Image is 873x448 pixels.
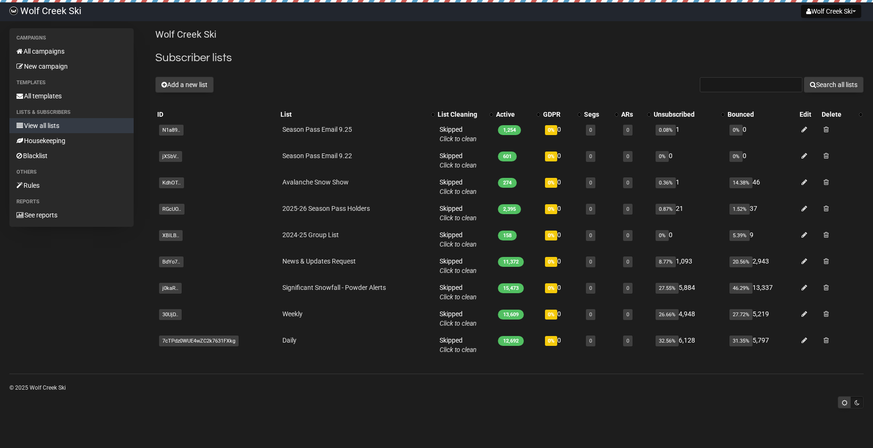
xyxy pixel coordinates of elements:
[619,108,652,121] th: ARs: No sort applied, activate to apply an ascending sort
[726,332,798,358] td: 5,797
[726,200,798,226] td: 37
[541,200,582,226] td: 0
[545,257,557,267] span: 0%
[626,312,629,318] a: 0
[9,7,18,15] img: b8a1e34ad8b70b86f908001b9dc56f97
[726,279,798,305] td: 13,337
[440,320,477,327] a: Click to clean
[9,77,134,88] li: Templates
[9,167,134,178] li: Others
[440,214,477,222] a: Click to clean
[159,230,183,241] span: XBILB..
[652,226,726,253] td: 0
[589,312,592,318] a: 0
[729,177,753,188] span: 14.38%
[9,32,134,44] li: Campaigns
[800,110,818,119] div: Edit
[440,293,477,301] a: Click to clean
[155,77,214,93] button: Add a new list
[159,177,184,188] span: KdhOT..
[440,178,477,195] span: Skipped
[498,125,521,135] span: 1,254
[626,285,629,291] a: 0
[726,147,798,174] td: 0
[440,336,477,353] span: Skipped
[282,231,339,239] a: 2024-25 Group List
[9,118,134,133] a: View all lists
[159,204,184,215] span: RGcUO..
[282,205,370,212] a: 2025-26 Season Pass Holders
[652,253,726,279] td: 1,093
[282,178,349,186] a: Avalanche Snow Show
[9,44,134,59] a: All campaigns
[498,257,524,267] span: 11,372
[498,152,517,161] span: 601
[436,108,494,121] th: List Cleaning: No sort applied, activate to apply an ascending sort
[155,49,864,66] h2: Subscriber lists
[652,332,726,358] td: 6,128
[822,110,854,119] div: Delete
[726,121,798,147] td: 0
[656,204,676,215] span: 0.87%
[801,5,861,18] button: Wolf Creek Ski
[440,267,477,274] a: Click to clean
[9,148,134,163] a: Blacklist
[820,108,864,121] th: Delete: No sort applied, activate to apply an ascending sort
[589,153,592,160] a: 0
[545,283,557,293] span: 0%
[656,125,676,136] span: 0.08%
[159,256,184,267] span: BdYo7..
[541,305,582,332] td: 0
[440,231,477,248] span: Skipped
[656,177,676,188] span: 0.36%
[626,206,629,212] a: 0
[589,180,592,186] a: 0
[282,310,303,318] a: Weekly
[652,174,726,200] td: 1
[438,110,485,119] div: List Cleaning
[656,309,679,320] span: 26.66%
[541,332,582,358] td: 0
[626,153,629,160] a: 0
[541,108,582,121] th: GDPR: No sort applied, activate to apply an ascending sort
[279,108,436,121] th: List: No sort applied, activate to apply an ascending sort
[282,284,386,291] a: Significant Snowfall - Powder Alerts
[440,135,477,143] a: Click to clean
[652,200,726,226] td: 21
[726,226,798,253] td: 9
[726,174,798,200] td: 46
[159,151,182,162] span: jXSbV..
[545,204,557,214] span: 0%
[498,178,517,188] span: 274
[656,151,669,162] span: 0%
[9,178,134,193] a: Rules
[440,346,477,353] a: Click to clean
[440,126,477,143] span: Skipped
[728,110,796,119] div: Bounced
[9,196,134,208] li: Reports
[621,110,642,119] div: ARs
[157,110,277,119] div: ID
[282,126,352,133] a: Season Pass Email 9.25
[652,121,726,147] td: 1
[626,232,629,239] a: 0
[282,257,356,265] a: News & Updates Request
[626,180,629,186] a: 0
[729,336,753,346] span: 31.35%
[589,285,592,291] a: 0
[584,110,610,119] div: Segs
[652,305,726,332] td: 4,948
[543,110,572,119] div: GDPR
[656,230,669,241] span: 0%
[440,257,477,274] span: Skipped
[726,305,798,332] td: 5,219
[729,125,743,136] span: 0%
[726,253,798,279] td: 2,943
[582,108,619,121] th: Segs: No sort applied, activate to apply an ascending sort
[626,259,629,265] a: 0
[652,147,726,174] td: 0
[729,309,753,320] span: 27.72%
[729,256,753,267] span: 20.56%
[652,279,726,305] td: 5,884
[729,283,753,294] span: 46.29%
